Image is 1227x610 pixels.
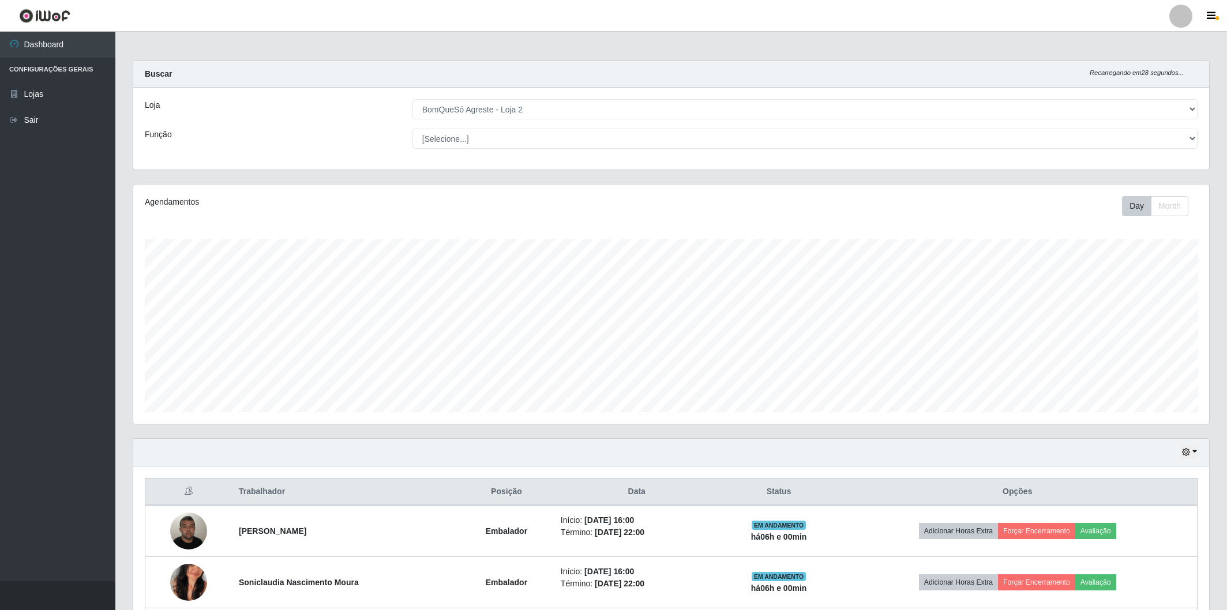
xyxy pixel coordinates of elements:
[1075,523,1116,539] button: Avaliação
[1075,574,1116,590] button: Avaliação
[239,578,359,587] strong: Soniclaudia Nascimento Moura
[145,99,160,111] label: Loja
[584,515,634,525] time: [DATE] 16:00
[720,479,838,506] th: Status
[752,521,806,530] span: EM ANDAMENTO
[145,196,573,208] div: Agendamentos
[919,523,998,539] button: Adicionar Horas Extra
[232,479,459,506] th: Trabalhador
[919,574,998,590] button: Adicionar Horas Extra
[170,506,207,555] img: 1714957062897.jpeg
[561,526,713,539] li: Término:
[1122,196,1198,216] div: Toolbar with button groups
[998,574,1075,590] button: Forçar Encerramento
[1090,69,1184,76] i: Recarregando em 28 segundos...
[1122,196,1151,216] button: Day
[145,129,172,141] label: Função
[584,567,634,576] time: [DATE] 16:00
[561,578,713,590] li: Término:
[19,9,70,23] img: CoreUI Logo
[595,528,644,537] time: [DATE] 22:00
[561,566,713,578] li: Início:
[751,532,807,541] strong: há 06 h e 00 min
[1122,196,1188,216] div: First group
[561,514,713,526] li: Início:
[751,583,807,593] strong: há 06 h e 00 min
[752,572,806,581] span: EM ANDAMENTO
[486,526,527,536] strong: Embalador
[595,579,644,588] time: [DATE] 22:00
[145,69,172,78] strong: Buscar
[998,523,1075,539] button: Forçar Encerramento
[486,578,527,587] strong: Embalador
[239,526,306,536] strong: [PERSON_NAME]
[554,479,720,506] th: Data
[459,479,554,506] th: Posição
[838,479,1198,506] th: Opções
[1151,196,1188,216] button: Month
